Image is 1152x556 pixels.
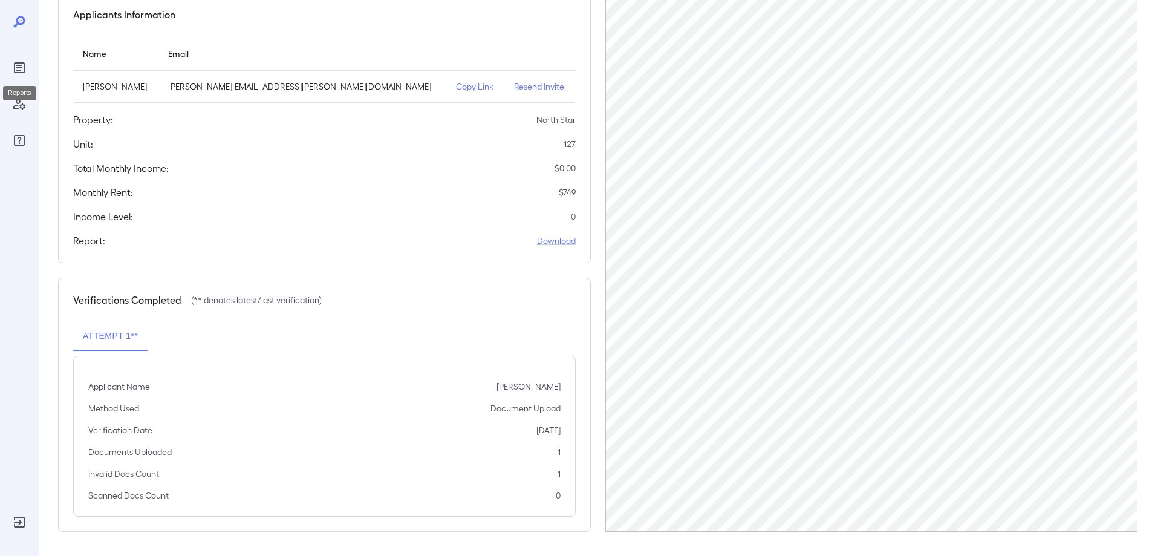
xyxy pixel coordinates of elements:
[73,209,133,224] h5: Income Level:
[88,489,169,502] p: Scanned Docs Count
[88,446,172,458] p: Documents Uploaded
[88,424,152,436] p: Verification Date
[73,36,576,103] table: simple table
[88,468,159,480] p: Invalid Docs Count
[10,512,29,532] div: Log Out
[73,7,175,22] h5: Applicants Information
[537,235,576,247] a: Download
[571,211,576,223] p: 0
[10,58,29,77] div: Reports
[73,113,113,127] h5: Property:
[73,185,133,200] h5: Monthly Rent:
[514,80,565,93] p: Resend Invite
[496,381,561,393] p: [PERSON_NAME]
[73,36,158,71] th: Name
[555,162,576,174] p: $ 0.00
[83,80,149,93] p: [PERSON_NAME]
[10,131,29,150] div: FAQ
[73,161,169,175] h5: Total Monthly Income:
[73,137,93,151] h5: Unit:
[88,381,150,393] p: Applicant Name
[158,36,446,71] th: Email
[559,186,576,198] p: $ 749
[191,294,322,306] p: (** denotes latest/last verification)
[490,402,561,414] p: Document Upload
[536,424,561,436] p: [DATE]
[3,86,36,100] div: Reports
[564,138,576,150] p: 127
[73,293,181,307] h5: Verifications Completed
[73,322,148,351] button: Attempt 1**
[536,114,576,126] p: North Star
[456,80,495,93] p: Copy Link
[88,402,139,414] p: Method Used
[168,80,437,93] p: [PERSON_NAME][EMAIL_ADDRESS][PERSON_NAME][DOMAIN_NAME]
[73,234,105,248] h5: Report:
[558,446,561,458] p: 1
[558,468,561,480] p: 1
[556,489,561,502] p: 0
[10,94,29,114] div: Manage Users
